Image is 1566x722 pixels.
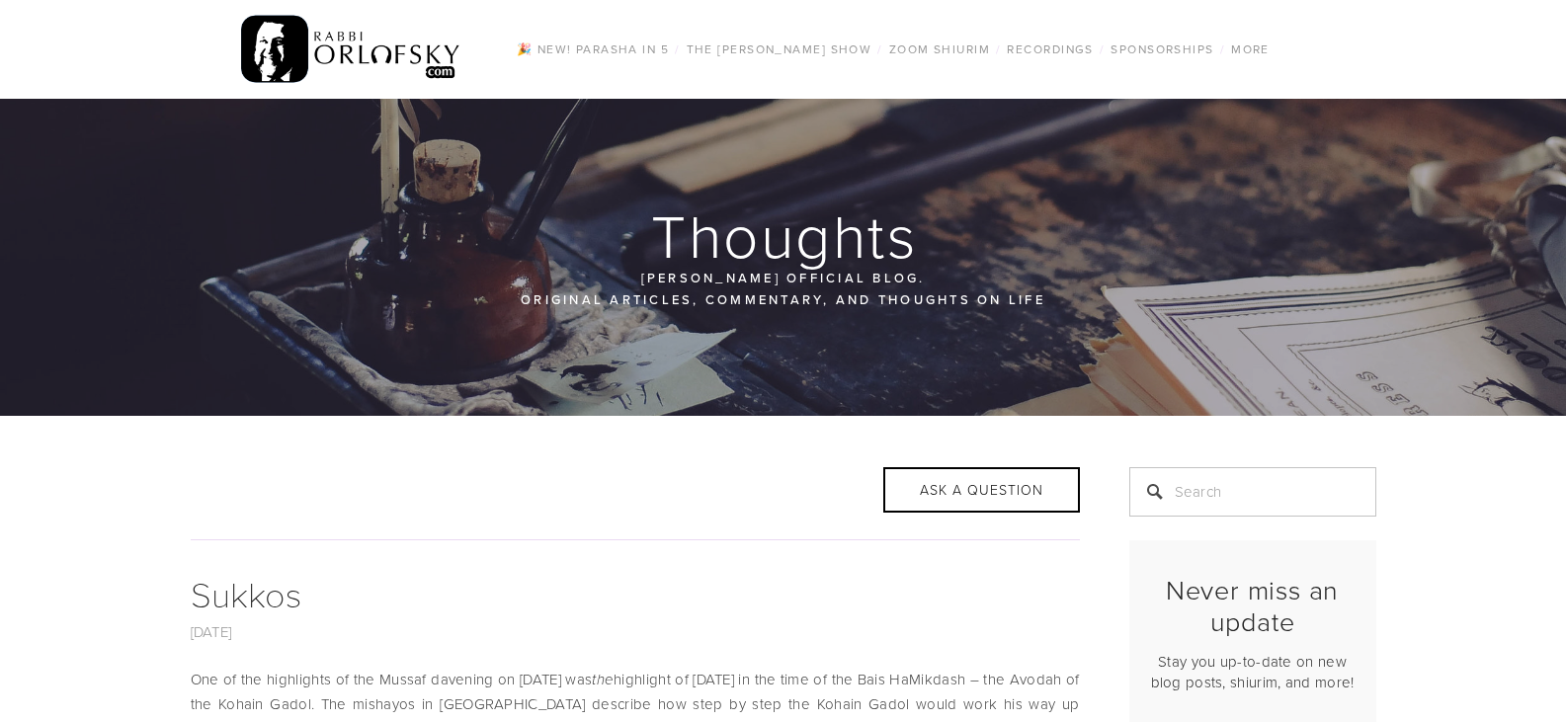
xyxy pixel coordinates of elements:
p: Stay you up-to-date on new blog posts, shiurim, and more! [1146,651,1360,692]
a: Zoom Shiurim [883,37,996,62]
button: ASK A QUESTION [883,467,1080,513]
a: 🎉 NEW! Parasha in 5 [511,37,675,62]
a: Sponsorships [1105,37,1219,62]
a: Sukkos [191,569,301,617]
span: / [877,40,882,57]
span: / [996,40,1001,57]
span: / [1100,40,1105,57]
input: Search [1129,467,1376,517]
span: / [675,40,680,57]
img: RabbiOrlofsky.com [241,11,461,88]
em: the [592,672,614,688]
a: The [PERSON_NAME] Show [681,37,878,62]
span: / [1220,40,1225,57]
h2: Never miss an update [1146,574,1360,638]
p: Original articles, commentary, and thoughts on life [309,288,1258,310]
a: [DATE] [191,621,232,642]
a: More [1225,37,1276,62]
a: Recordings [1001,37,1099,62]
h1: Thoughts [191,203,1378,267]
p: [PERSON_NAME] official blog. [309,267,1258,288]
